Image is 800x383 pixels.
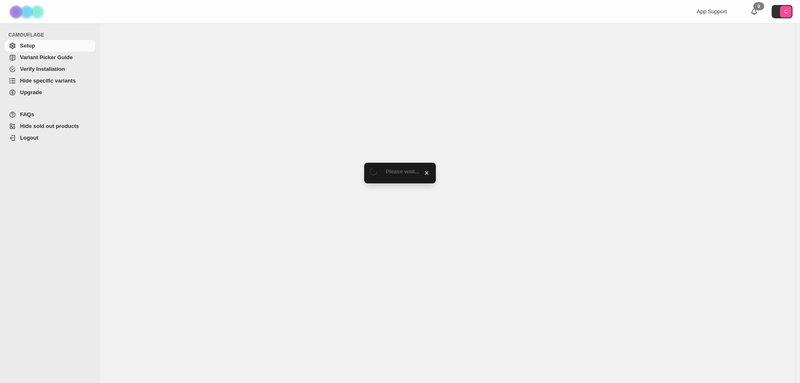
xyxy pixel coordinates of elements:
a: Variant Picker Guide [5,52,95,63]
span: Logout [20,135,38,141]
img: Camouflage [7,0,48,23]
a: Setup [5,40,95,52]
text: C [784,9,787,14]
a: Verify Installation [5,63,95,75]
a: Upgrade [5,87,95,98]
a: Hide sold out products [5,120,95,132]
span: Upgrade [20,89,42,95]
a: 0 [750,8,758,16]
span: App Support [697,8,727,15]
a: Logout [5,132,95,144]
span: Hide specific variants [20,78,76,84]
span: Setup [20,43,35,49]
span: FAQs [20,111,34,118]
span: Hide sold out products [20,123,79,129]
span: CAMOUFLAGE [8,32,96,38]
span: Please wait... [386,168,420,175]
div: 0 [753,2,764,10]
span: Avatar with initials C [780,6,792,18]
button: Avatar with initials C [772,5,792,18]
a: Hide specific variants [5,75,95,87]
a: FAQs [5,109,95,120]
span: Variant Picker Guide [20,54,72,60]
span: Verify Installation [20,66,65,72]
